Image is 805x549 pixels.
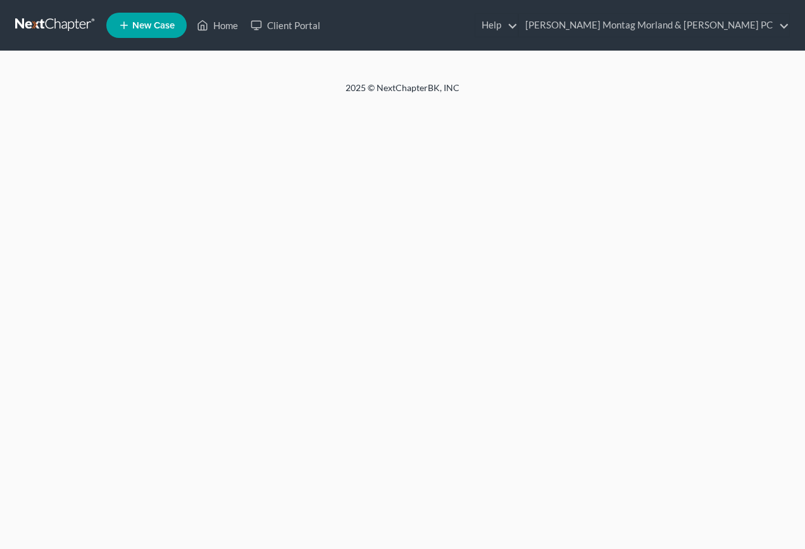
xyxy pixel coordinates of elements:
[106,13,187,38] new-legal-case-button: New Case
[475,14,518,37] a: Help
[244,14,327,37] a: Client Portal
[519,14,789,37] a: [PERSON_NAME] Montag Morland & [PERSON_NAME] PC
[42,82,763,104] div: 2025 © NextChapterBK, INC
[190,14,244,37] a: Home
